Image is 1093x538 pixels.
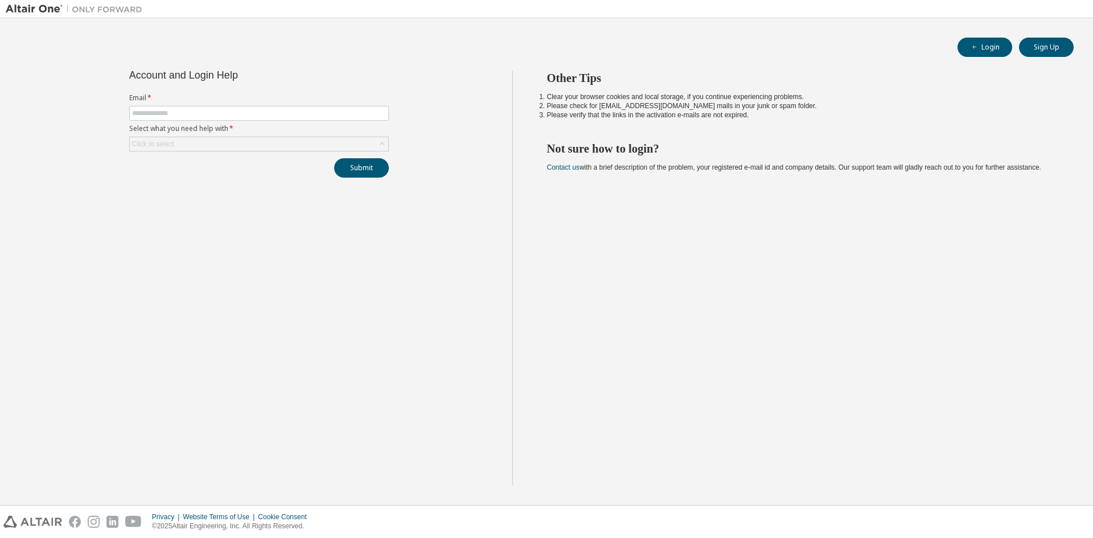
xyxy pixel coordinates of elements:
label: Select what you need help with [129,124,389,133]
span: with a brief description of the problem, your registered e-mail id and company details. Our suppo... [547,163,1041,171]
h2: Other Tips [547,71,1054,85]
img: youtube.svg [125,516,142,528]
img: Altair One [6,3,148,15]
button: Login [958,38,1012,57]
div: Website Terms of Use [183,512,258,521]
button: Submit [334,158,389,178]
img: altair_logo.svg [3,516,62,528]
label: Email [129,93,389,102]
div: Click to select [130,137,388,151]
li: Clear your browser cookies and local storage, if you continue experiencing problems. [547,92,1054,101]
p: © 2025 Altair Engineering, Inc. All Rights Reserved. [152,521,314,531]
div: Cookie Consent [258,512,313,521]
div: Click to select [132,139,174,149]
img: facebook.svg [69,516,81,528]
li: Please check for [EMAIL_ADDRESS][DOMAIN_NAME] mails in your junk or spam folder. [547,101,1054,110]
a: Contact us [547,163,580,171]
button: Sign Up [1019,38,1074,57]
h2: Not sure how to login? [547,141,1054,156]
div: Privacy [152,512,183,521]
li: Please verify that the links in the activation e-mails are not expired. [547,110,1054,120]
img: linkedin.svg [106,516,118,528]
div: Account and Login Help [129,71,337,80]
img: instagram.svg [88,516,100,528]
